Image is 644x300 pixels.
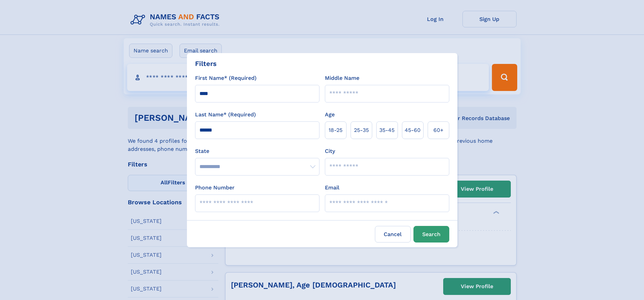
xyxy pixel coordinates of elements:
label: Phone Number [195,184,235,192]
span: 60+ [433,126,444,134]
span: 35‑45 [379,126,395,134]
span: 25‑35 [354,126,369,134]
label: City [325,147,335,155]
button: Search [413,226,449,243]
label: Last Name* (Required) [195,111,256,119]
label: State [195,147,319,155]
span: 18‑25 [329,126,342,134]
label: First Name* (Required) [195,74,257,82]
span: 45‑60 [405,126,421,134]
label: Email [325,184,339,192]
label: Cancel [375,226,411,243]
label: Age [325,111,335,119]
label: Middle Name [325,74,359,82]
div: Filters [195,59,217,69]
